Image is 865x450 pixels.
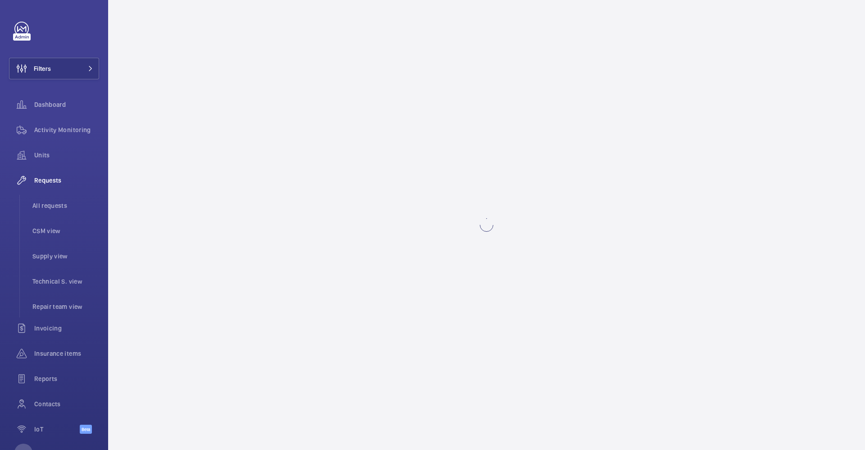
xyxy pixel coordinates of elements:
[34,324,99,333] span: Invoicing
[34,425,80,434] span: IoT
[34,374,99,383] span: Reports
[34,151,99,160] span: Units
[32,277,99,286] span: Technical S. view
[32,226,99,235] span: CSM view
[34,349,99,358] span: Insurance items
[32,201,99,210] span: All requests
[34,100,99,109] span: Dashboard
[34,399,99,409] span: Contacts
[9,58,99,79] button: Filters
[32,302,99,311] span: Repair team view
[32,252,99,261] span: Supply view
[34,64,51,73] span: Filters
[34,176,99,185] span: Requests
[34,125,99,134] span: Activity Monitoring
[80,425,92,434] span: Beta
